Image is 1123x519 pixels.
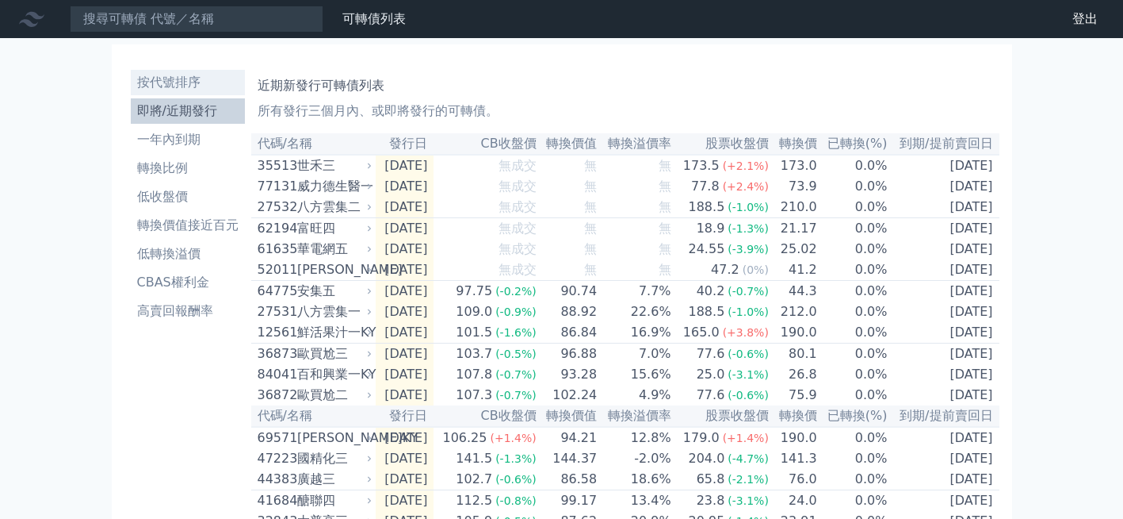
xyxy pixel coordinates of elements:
div: 威力德生醫一 [297,177,369,196]
div: 84041 [258,365,293,384]
span: (-1.0%) [728,306,769,318]
td: 99.17 [537,490,598,512]
span: (-0.7%) [495,389,537,402]
span: 無 [584,199,597,214]
span: 無 [584,221,597,236]
div: 65.8 [693,470,728,489]
a: 即將/近期發行 [131,98,245,124]
td: [DATE] [888,427,999,448]
td: 93.28 [537,364,598,385]
span: 無 [659,199,671,214]
span: (-0.6%) [728,348,769,360]
li: CBAS權利金 [131,273,245,292]
th: 轉換溢價率 [598,133,671,155]
div: 107.3 [453,386,495,405]
td: 210.0 [770,197,818,218]
div: 23.8 [693,491,728,510]
span: 無 [584,158,597,173]
td: 0.0% [818,281,888,302]
td: [DATE] [376,427,434,448]
a: CBAS權利金 [131,270,245,295]
th: 轉換溢價率 [598,406,671,427]
th: 到期/提前賣回日 [888,406,999,427]
div: 109.0 [453,302,495,321]
div: 醣聯四 [297,491,369,510]
th: 股票收盤價 [672,406,770,427]
span: (-4.7%) [728,452,769,465]
span: (-1.0%) [728,201,769,213]
div: 188.5 [686,302,728,321]
div: 八方雲集一 [297,302,369,321]
td: 21.17 [770,218,818,240]
td: [DATE] [376,469,434,490]
li: 低收盤價 [131,187,245,206]
span: 無 [584,241,597,256]
div: 華電網五 [297,240,369,259]
td: 0.0% [818,155,888,176]
span: (-1.3%) [495,452,537,465]
span: (-0.6%) [495,473,537,486]
span: (+2.1%) [723,160,769,172]
div: 77.6 [693,344,728,363]
td: 86.58 [537,469,598,490]
div: 103.7 [453,344,495,363]
td: [DATE] [888,239,999,259]
div: 18.9 [693,219,728,238]
a: 可轉債列表 [342,11,406,26]
td: [DATE] [376,239,434,259]
div: 富旺四 [297,219,369,238]
div: 61635 [258,240,293,259]
td: [DATE] [888,364,999,385]
span: 無成交 [498,158,537,173]
div: 歐買尬三 [297,344,369,363]
div: 廣越三 [297,470,369,489]
div: 165.0 [680,323,723,342]
li: 轉換價值接近百元 [131,216,245,235]
div: 八方雲集二 [297,198,369,217]
td: 24.0 [770,490,818,512]
th: 已轉換(%) [818,133,888,155]
div: 27531 [258,302,293,321]
div: 44383 [258,470,293,489]
div: 64775 [258,282,293,301]
span: (-0.2%) [495,285,537,298]
td: 25.02 [770,239,818,259]
td: 94.21 [537,427,598,448]
div: 27532 [258,198,293,217]
a: 一年內到期 [131,127,245,152]
li: 高賣回報酬率 [131,302,245,321]
td: [DATE] [888,322,999,344]
div: 101.5 [453,323,495,342]
td: 15.6% [598,364,671,385]
td: 90.74 [537,281,598,302]
td: [DATE] [888,176,999,197]
td: 0.0% [818,302,888,322]
span: 無 [659,158,671,173]
td: [DATE] [376,322,434,344]
div: 77131 [258,177,293,196]
th: CB收盤價 [434,406,537,427]
div: 112.5 [453,491,495,510]
div: 52011 [258,260,293,279]
th: 已轉換(%) [818,406,888,427]
span: (-0.7%) [728,285,769,298]
td: 144.37 [537,448,598,469]
div: 36872 [258,386,293,405]
td: 12.8% [598,427,671,448]
th: 代碼/名稱 [251,406,376,427]
td: [DATE] [888,448,999,469]
span: 無 [659,221,671,236]
td: [DATE] [888,155,999,176]
th: 股票收盤價 [672,133,770,155]
div: [PERSON_NAME] [297,260,369,279]
th: 轉換價值 [537,406,598,427]
td: 0.0% [818,364,888,385]
span: 無成交 [498,179,537,194]
td: 80.1 [770,344,818,365]
td: 26.8 [770,364,818,385]
div: 102.7 [453,470,495,489]
div: 國精化三 [297,449,369,468]
div: 77.6 [693,386,728,405]
td: 44.3 [770,281,818,302]
li: 即將/近期發行 [131,102,245,121]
